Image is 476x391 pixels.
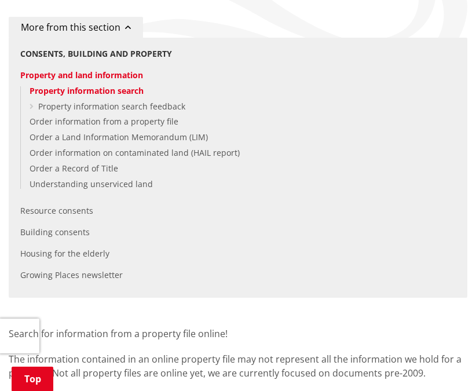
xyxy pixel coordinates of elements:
a: Order a Record of Title [30,163,118,174]
a: Order information from a property file [30,116,178,127]
button: More from this section [9,17,143,38]
a: Property information search [30,85,144,96]
a: Building consents [20,226,90,237]
a: Property information search feedback [38,101,185,112]
a: Understanding unserviced land [30,178,153,189]
a: Order a Land Information Memorandum (LIM) [30,131,208,142]
a: Consents, building and property [20,48,172,59]
p: The information contained in an online property file may not represent all the information we hol... [9,352,467,380]
a: Resource consents [20,205,93,216]
span: More from this section [21,21,120,34]
iframe: Messenger Launcher [423,342,464,384]
a: Growing Places newsletter [20,269,123,280]
a: Housing for the elderly [20,248,109,259]
a: Top [12,367,53,391]
a: Order information on contaminated land (HAIL report) [30,147,240,158]
p: Search for information from a property file online! [9,327,467,341]
a: Property and land information [20,70,143,81]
